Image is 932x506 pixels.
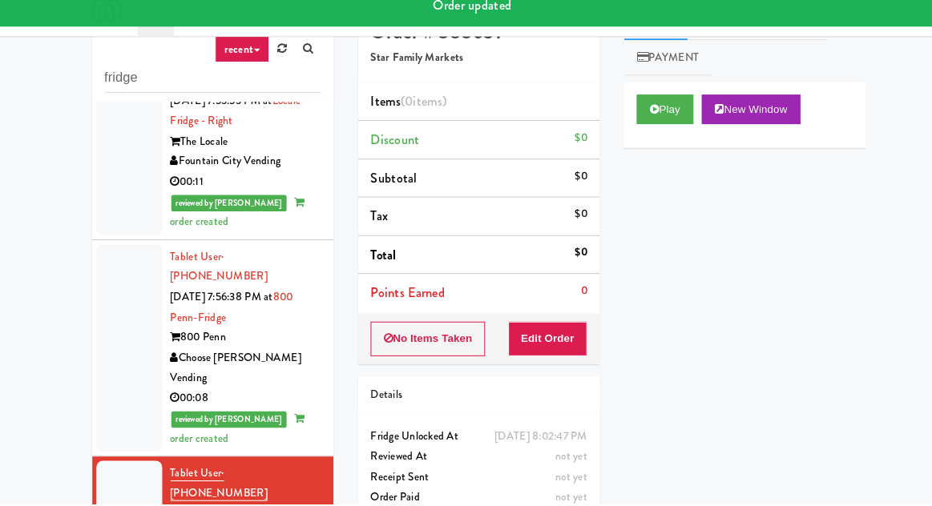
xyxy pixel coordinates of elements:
[361,37,571,58] h4: Order # 888631
[361,217,377,235] span: Tax
[559,252,571,272] div: $0
[166,183,313,203] div: 00:11
[619,108,675,137] button: Play
[167,206,280,222] span: reviewed by [PERSON_NAME]
[166,297,285,332] a: 800 Penn-Fridge
[90,58,325,249] li: Tablet User· [PHONE_NUMBER][DATE] 7:53:53 PM atLocale - Fridge - RightThe LocaleFountain City Ven...
[90,250,325,460] li: Tablet User· [PHONE_NUMBER][DATE] 7:56:38 PM at800 Penn-Fridge800 PennChoose [PERSON_NAME] Vendin...
[102,77,313,106] input: Search vision orders
[565,289,571,309] div: 0
[361,291,433,310] span: Points Earned
[166,297,266,312] span: [DATE] 7:56:38 PM at
[481,431,571,451] div: [DATE] 8:02:47 PM
[166,144,313,164] div: The Locale
[559,140,571,160] div: $0
[540,452,571,468] span: not yet
[494,329,572,363] button: Edit Order
[559,178,571,198] div: $0
[402,106,431,124] ng-pluralize: items
[361,471,571,491] div: Receipt Sent
[361,255,386,273] span: Total
[540,472,571,488] span: not yet
[361,143,409,161] span: Discount
[166,394,313,414] div: 00:08
[166,468,260,504] a: Tablet User· [PHONE_NUMBER]
[389,106,434,124] span: (0 )
[361,391,571,411] div: Details
[361,451,571,471] div: Reviewed At
[361,431,571,451] div: Fridge Unlocked At
[361,180,406,199] span: Subtotal
[361,329,473,363] button: No Items Taken
[683,108,779,137] button: New Window
[166,106,265,122] span: [DATE] 7:53:53 PM at
[361,106,434,124] span: Items
[166,163,313,183] div: Fountain City Vending
[166,355,313,394] div: Choose [PERSON_NAME] Vending
[167,416,280,432] span: reviewed by [PERSON_NAME]
[559,215,571,235] div: $0
[209,51,262,77] a: recent
[166,335,313,355] div: 800 Penn
[361,66,571,78] h5: Star Family Markets
[166,258,260,293] a: Tablet User· [PHONE_NUMBER]
[607,54,692,90] a: Payment
[422,11,498,30] span: Order updated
